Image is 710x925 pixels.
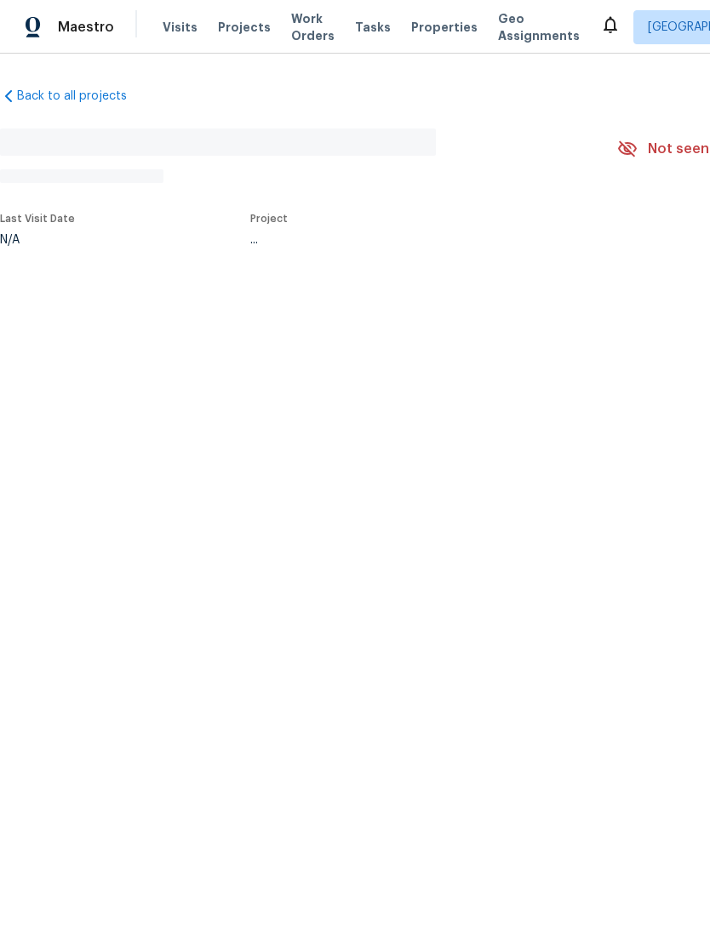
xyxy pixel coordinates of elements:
[163,19,198,36] span: Visits
[218,19,271,36] span: Projects
[355,21,391,33] span: Tasks
[250,214,288,224] span: Project
[498,10,580,44] span: Geo Assignments
[58,19,114,36] span: Maestro
[411,19,478,36] span: Properties
[291,10,335,44] span: Work Orders
[250,234,577,246] div: ...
